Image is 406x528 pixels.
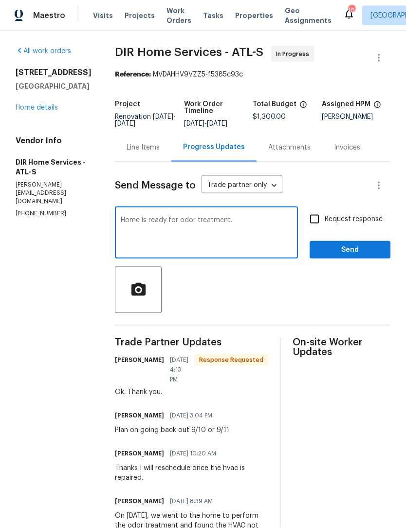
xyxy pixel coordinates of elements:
[253,101,296,108] h5: Total Budget
[16,181,92,206] p: [PERSON_NAME][EMAIL_ADDRESS][DOMAIN_NAME]
[115,387,268,397] div: Ok. Thank you.
[115,113,176,127] span: Renovation
[16,68,92,77] h2: [STREET_ADDRESS]
[115,113,176,127] span: -
[276,49,313,59] span: In Progress
[285,6,332,25] span: Geo Assignments
[16,81,92,91] h5: [GEOGRAPHIC_DATA]
[115,449,164,458] h6: [PERSON_NAME]
[207,120,227,127] span: [DATE]
[348,6,355,16] div: 106
[235,11,273,20] span: Properties
[170,496,213,506] span: [DATE] 8:39 AM
[195,355,267,365] span: Response Requested
[310,241,390,259] button: Send
[322,101,370,108] h5: Assigned HPM
[322,113,391,120] div: [PERSON_NAME]
[334,143,360,152] div: Invoices
[115,120,135,127] span: [DATE]
[115,425,229,435] div: Plan on going back out 9/10 or 9/11
[115,70,390,79] div: MVDAHHV9VZZ5-f5385c93c
[184,120,204,127] span: [DATE]
[115,355,164,365] h6: [PERSON_NAME]
[166,6,191,25] span: Work Orders
[153,113,173,120] span: [DATE]
[115,101,140,108] h5: Project
[373,101,381,113] span: The hpm assigned to this work order.
[125,11,155,20] span: Projects
[16,104,58,111] a: Home details
[16,48,71,55] a: All work orders
[268,143,311,152] div: Attachments
[115,496,164,506] h6: [PERSON_NAME]
[33,11,65,20] span: Maestro
[183,142,245,152] div: Progress Updates
[184,101,253,114] h5: Work Order Timeline
[93,11,113,20] span: Visits
[115,181,196,190] span: Send Message to
[299,101,307,113] span: The total cost of line items that have been proposed by Opendoor. This sum includes line items th...
[293,338,390,357] span: On-site Worker Updates
[203,12,223,19] span: Tasks
[184,120,227,127] span: -
[253,113,286,120] span: $1,300.00
[170,449,216,458] span: [DATE] 10:20 AM
[16,157,92,177] h5: DIR Home Services - ATL-S
[115,463,268,483] div: Thanks I will reschedule once the hvac is repaired.
[16,136,92,146] h4: Vendor Info
[127,143,160,152] div: Line Items
[202,178,282,194] div: Trade partner only
[115,46,263,58] span: DIR Home Services - ATL-S
[115,338,268,347] span: Trade Partner Updates
[16,209,92,218] p: [PHONE_NUMBER]
[115,71,151,78] b: Reference:
[317,244,383,256] span: Send
[121,217,292,251] textarea: Home is ready for odor treatment.
[325,214,383,225] span: Request response
[170,355,188,384] span: [DATE] 4:13 PM
[115,411,164,420] h6: [PERSON_NAME]
[170,411,212,420] span: [DATE] 3:04 PM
